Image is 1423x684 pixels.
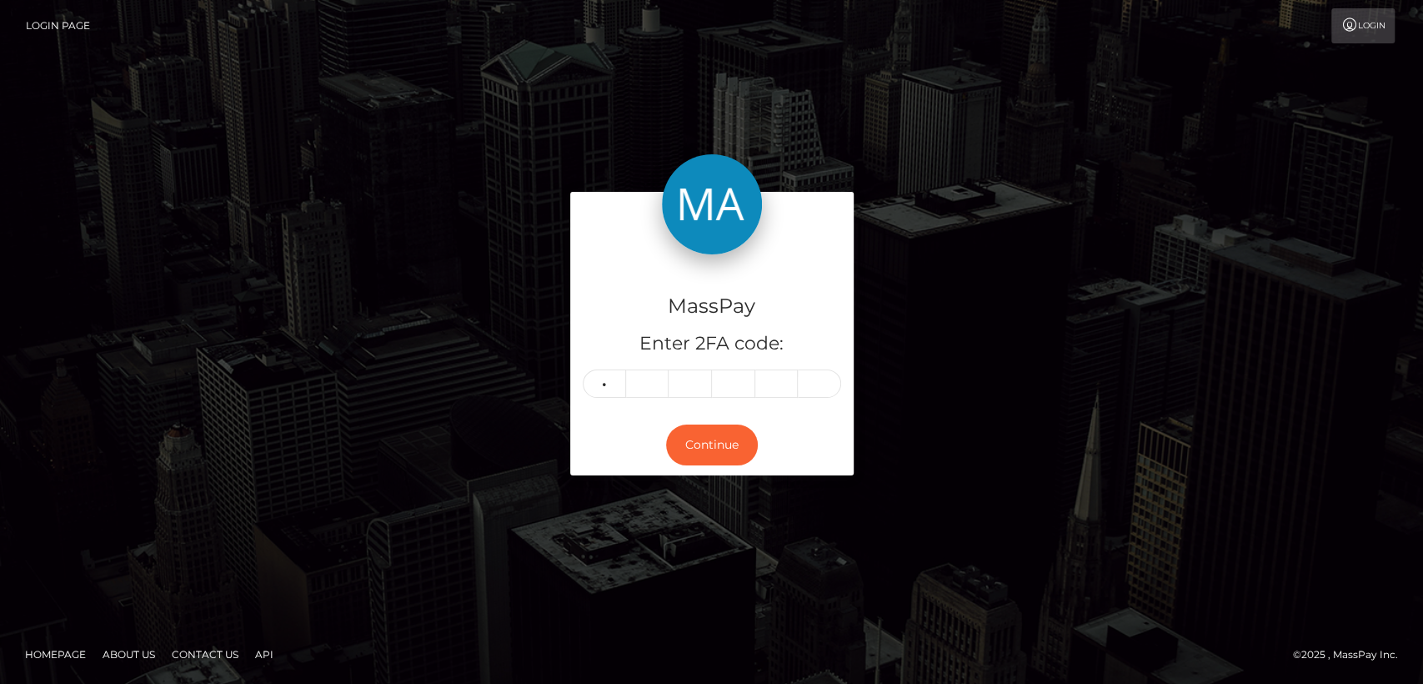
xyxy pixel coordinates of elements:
[666,425,758,465] button: Continue
[248,641,280,667] a: API
[26,8,90,43] a: Login Page
[165,641,245,667] a: Contact Us
[1331,8,1395,43] a: Login
[662,154,762,254] img: MassPay
[583,331,841,357] h5: Enter 2FA code:
[18,641,93,667] a: Homepage
[1293,646,1410,664] div: © 2025 , MassPay Inc.
[583,292,841,321] h4: MassPay
[96,641,162,667] a: About Us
